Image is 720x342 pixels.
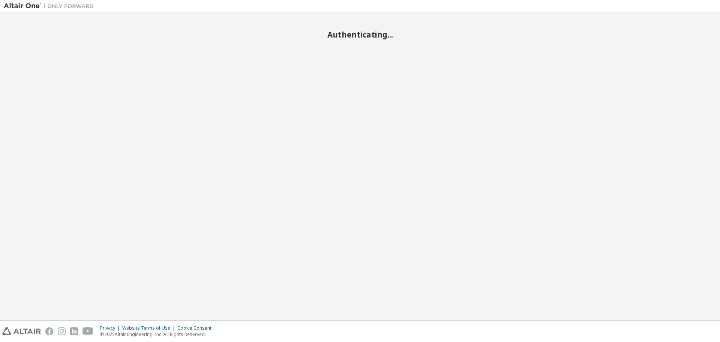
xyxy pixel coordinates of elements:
img: facebook.svg [45,327,53,335]
h2: Authenticating... [4,30,716,39]
div: Privacy [100,325,122,331]
p: © 2025 Altair Engineering, Inc. All Rights Reserved. [100,331,216,337]
img: youtube.svg [82,327,93,335]
img: Altair One [4,2,97,10]
img: altair_logo.svg [2,327,41,335]
div: Website Terms of Use [122,325,177,331]
div: Cookie Consent [177,325,216,331]
img: linkedin.svg [70,327,78,335]
img: instagram.svg [58,327,66,335]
